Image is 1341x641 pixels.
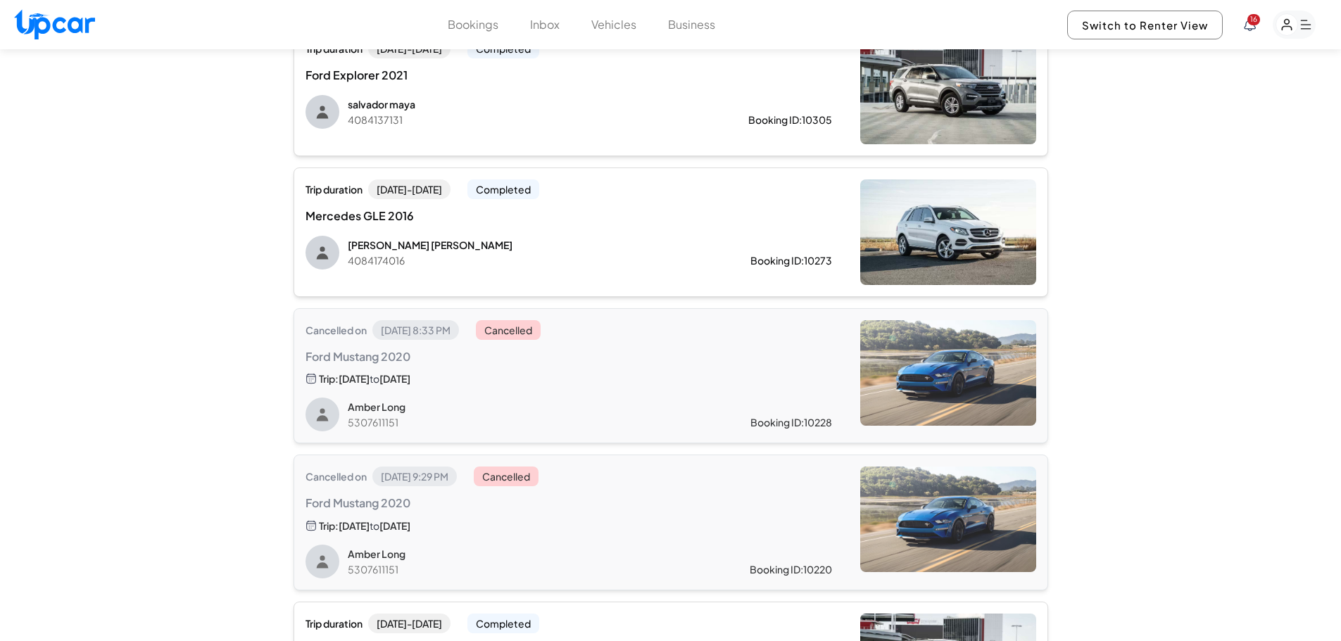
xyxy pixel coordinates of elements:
div: Booking ID: 10305 [748,113,832,127]
img: Ford Mustang 2020 [860,467,1036,572]
span: Cancelled on [306,469,367,483]
button: Business [668,16,715,33]
p: 4084174016 [348,253,705,267]
span: [DATE] [339,372,370,385]
button: Vehicles [591,16,636,33]
div: Booking ID: 10273 [750,253,832,267]
button: Inbox [530,16,560,33]
span: Ford Mustang 2020 [306,495,595,512]
p: 5307611151 [348,562,705,576]
span: Trip duration [306,616,363,630]
span: to [370,519,379,532]
span: to [370,372,379,385]
span: Completed [467,179,539,199]
span: [DATE] 8:33 PM [372,320,459,340]
span: [DATE] 9:29 PM [372,467,457,486]
p: Amber Long [348,400,705,414]
p: 4084137131 [348,113,703,127]
span: Ford Mustang 2020 [306,348,595,365]
img: Ford Mustang 2020 [860,320,1036,426]
span: Trip: [319,372,339,386]
span: Mercedes GLE 2016 [306,208,595,224]
span: Ford Explorer 2021 [306,67,595,84]
span: Completed [467,614,539,633]
span: [DATE] [379,372,410,385]
img: Mercedes GLE 2016 [860,179,1036,285]
span: Cancelled on [306,323,367,337]
div: Booking ID: 10228 [750,415,832,429]
span: Cancelled [476,320,541,340]
button: Bookings [448,16,498,33]
span: You have new notifications [1247,14,1260,25]
span: [DATE] - [DATE] [368,614,451,633]
p: salvador maya [348,97,703,111]
span: [DATE] [339,519,370,532]
img: Upcar Logo [14,9,95,39]
span: Cancelled [474,467,539,486]
span: [DATE] [379,519,410,532]
span: Trip duration [306,182,363,196]
img: Ford Explorer 2021 [860,39,1036,144]
div: Booking ID: 10220 [750,562,832,576]
p: 5307611151 [348,415,705,429]
button: Switch to Renter View [1067,11,1223,39]
span: [DATE] - [DATE] [368,179,451,199]
span: Trip: [319,519,339,533]
p: [PERSON_NAME] [PERSON_NAME] [348,238,705,252]
p: Amber Long [348,547,705,561]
